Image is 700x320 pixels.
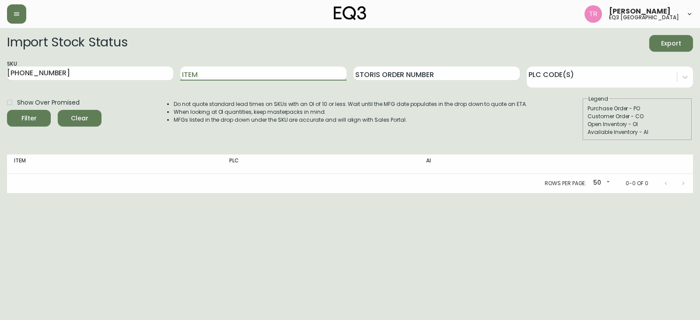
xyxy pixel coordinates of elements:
[334,6,366,20] img: logo
[609,15,679,20] h5: eq3 [GEOGRAPHIC_DATA]
[649,35,693,52] button: Export
[222,155,419,174] th: PLC
[21,113,37,124] div: Filter
[588,120,687,128] div: Open Inventory - OI
[588,128,687,136] div: Available Inventory - AI
[588,113,687,120] div: Customer Order - CO
[419,155,576,174] th: AI
[584,5,602,23] img: 214b9049a7c64896e5c13e8f38ff7a87
[588,105,687,113] div: Purchase Order - PO
[588,95,609,103] legend: Legend
[17,98,80,107] span: Show Over Promised
[7,110,51,127] button: Filter
[7,35,127,52] h2: Import Stock Status
[626,179,648,187] p: 0-0 of 0
[545,179,586,187] p: Rows per page:
[7,155,222,174] th: Item
[656,38,686,49] span: Export
[58,110,101,127] button: Clear
[174,108,527,116] li: When looking at OI quantities, keep masterpacks in mind.
[65,113,94,124] span: Clear
[609,8,671,15] span: [PERSON_NAME]
[174,100,527,108] li: Do not quote standard lead times on SKUs with an OI of 10 or less. Wait until the MFG date popula...
[590,176,612,190] div: 50
[174,116,527,124] li: MFGs listed in the drop down under the SKU are accurate and will align with Sales Portal.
